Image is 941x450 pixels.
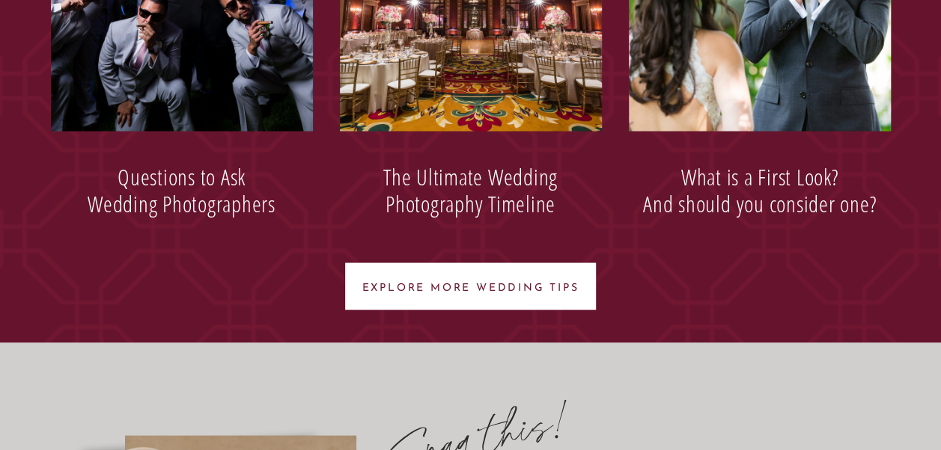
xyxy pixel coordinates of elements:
a: The Ultimate Wedding Photography Timeline [369,163,573,221]
a: EXPLORE MORE WEDDING TIPS [360,280,582,293]
a: What is a First Look?And should you consider one? [643,163,877,218]
a: Questions to Ask Wedding Photographers [82,163,282,221]
h3: What is a First Look? And should you consider one? [643,163,877,218]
